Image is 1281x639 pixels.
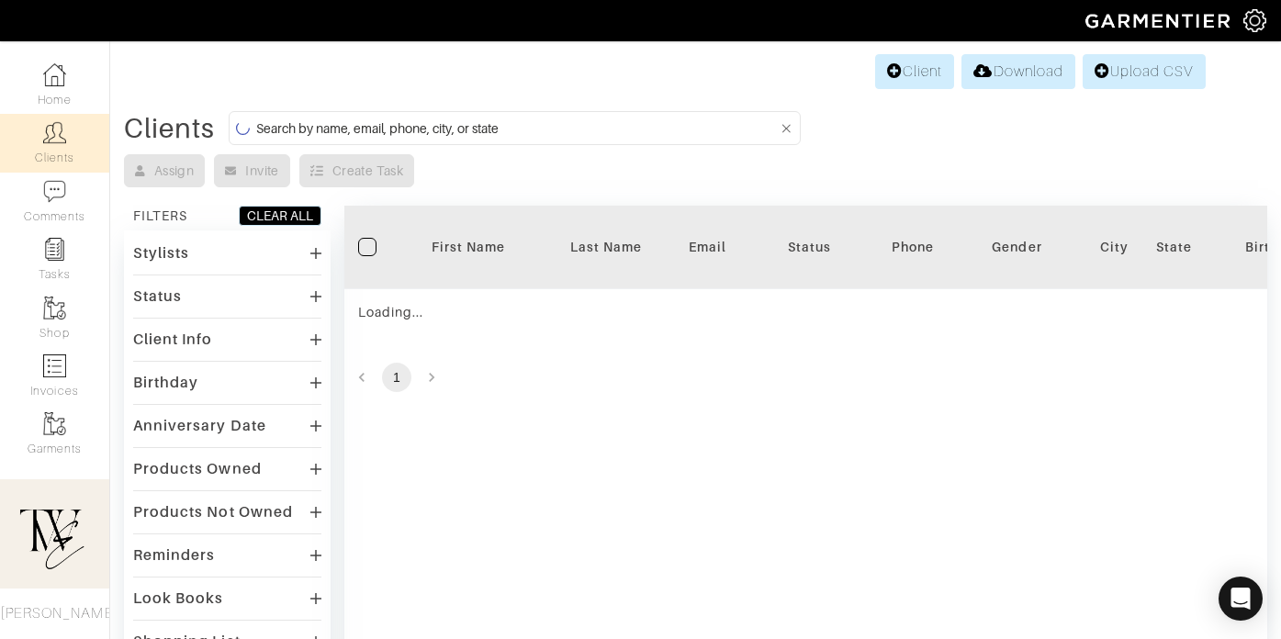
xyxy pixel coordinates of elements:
[961,54,1074,89] a: Download
[1243,9,1266,32] img: gear-icon-white-bd11855cb880d31180b6d7d6211b90ccbf57a29d726f0c71d8c61bd08dd39cc2.png
[43,121,66,144] img: clients-icon-6bae9207a08558b7cb47a8932f037763ab4055f8c8b6bfacd5dc20c3e0201464.png
[133,331,213,349] div: Client Info
[239,206,321,226] button: CLEAR ALL
[133,244,189,263] div: Stylists
[399,206,537,289] th: Toggle SortBy
[949,206,1086,289] th: Toggle SortBy
[689,238,726,256] div: Email
[43,180,66,203] img: comment-icon-a0a6a9ef722e966f86d9cbdc48e553b5cf19dbc54f86b18d962a5391bc8f6eb6.png
[124,119,215,138] div: Clients
[413,238,523,256] div: First Name
[133,207,187,225] div: FILTERS
[1219,577,1263,621] div: Open Intercom Messenger
[43,412,66,435] img: garments-icon-b7da505a4dc4fd61783c78ac3ca0ef83fa9d6f193b1c9dc38574b1d14d53ca28.png
[875,54,954,89] a: Client
[962,238,1073,256] div: Gender
[1156,238,1192,256] div: State
[133,546,215,565] div: Reminders
[754,238,864,256] div: Status
[256,117,778,140] input: Search by name, email, phone, city, or state
[382,363,411,392] button: page 1
[892,238,934,256] div: Phone
[1100,238,1129,256] div: City
[247,207,313,225] div: CLEAR ALL
[133,460,262,478] div: Products Owned
[133,287,182,306] div: Status
[1076,5,1243,37] img: garmentier-logo-header-white-b43fb05a5012e4ada735d5af1a66efaba907eab6374d6393d1fbf88cb4ef424d.png
[133,503,293,521] div: Products Not Owned
[344,363,1267,392] nav: pagination navigation
[551,238,661,256] div: Last Name
[740,206,878,289] th: Toggle SortBy
[1083,54,1206,89] a: Upload CSV
[43,297,66,319] img: garments-icon-b7da505a4dc4fd61783c78ac3ca0ef83fa9d6f193b1c9dc38574b1d14d53ca28.png
[43,63,66,86] img: dashboard-icon-dbcd8f5a0b271acd01030246c82b418ddd0df26cd7fceb0bd07c9910d44c42f6.png
[133,589,224,608] div: Look Books
[133,417,266,435] div: Anniversary Date
[43,238,66,261] img: reminder-icon-8004d30b9f0a5d33ae49ab947aed9ed385cf756f9e5892f1edd6e32f2345188e.png
[537,206,675,289] th: Toggle SortBy
[43,354,66,377] img: orders-icon-0abe47150d42831381b5fb84f609e132dff9fe21cb692f30cb5eec754e2cba89.png
[358,303,726,321] div: Loading...
[133,374,198,392] div: Birthday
